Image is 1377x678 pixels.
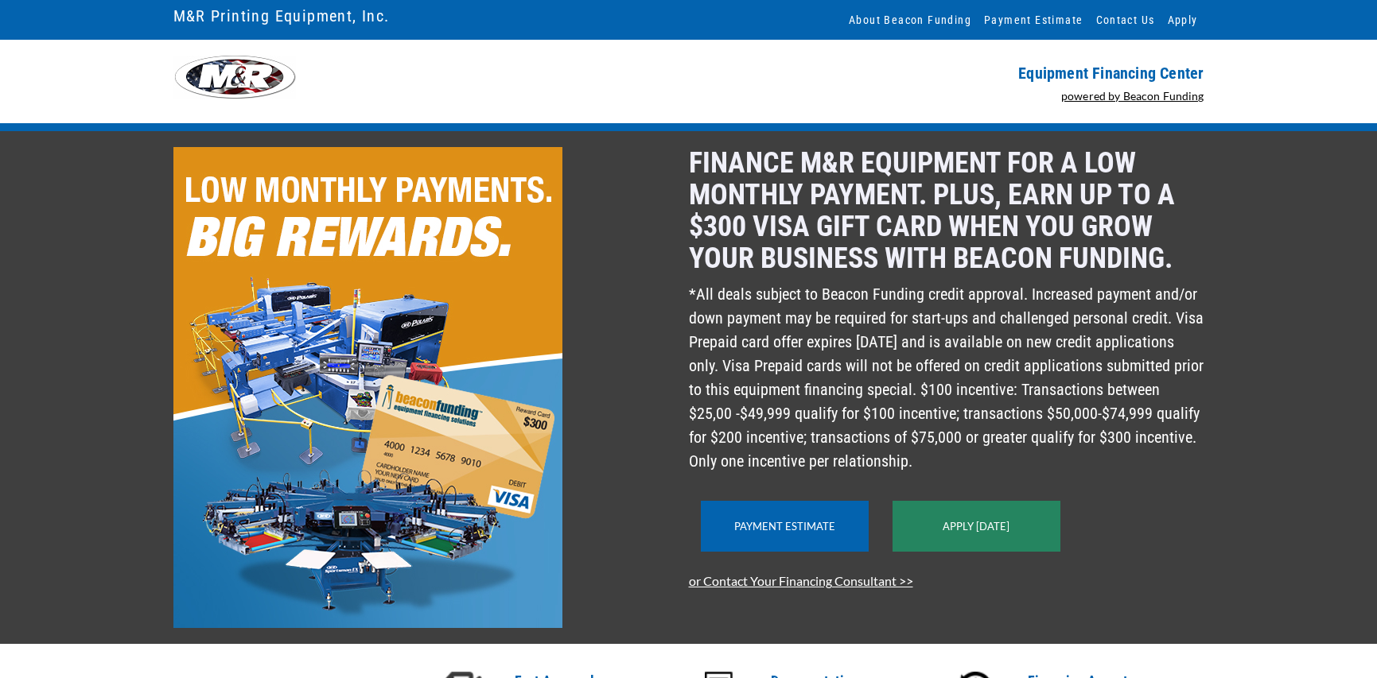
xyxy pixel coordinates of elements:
a: M&R Printing Equipment, Inc. [173,2,390,29]
img: LinkClick.aspx [173,147,562,628]
p: Finance M&R equipment for a low monthly payment. Plus, earn up to a $300 Visa gift card when you ... [689,147,1204,274]
a: Apply [DATE] [943,520,1009,533]
p: Equipment Financing Center [698,64,1204,83]
a: powered by Beacon Funding [1061,89,1204,103]
a: Payment Estimate [734,520,835,533]
img: LinkClick.aspx [173,56,296,99]
a: or Contact Your Financing Consultant >> [689,573,913,588]
p: *All deals subject to Beacon Funding credit approval. Increased payment and/or down payment may b... [689,282,1204,473]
